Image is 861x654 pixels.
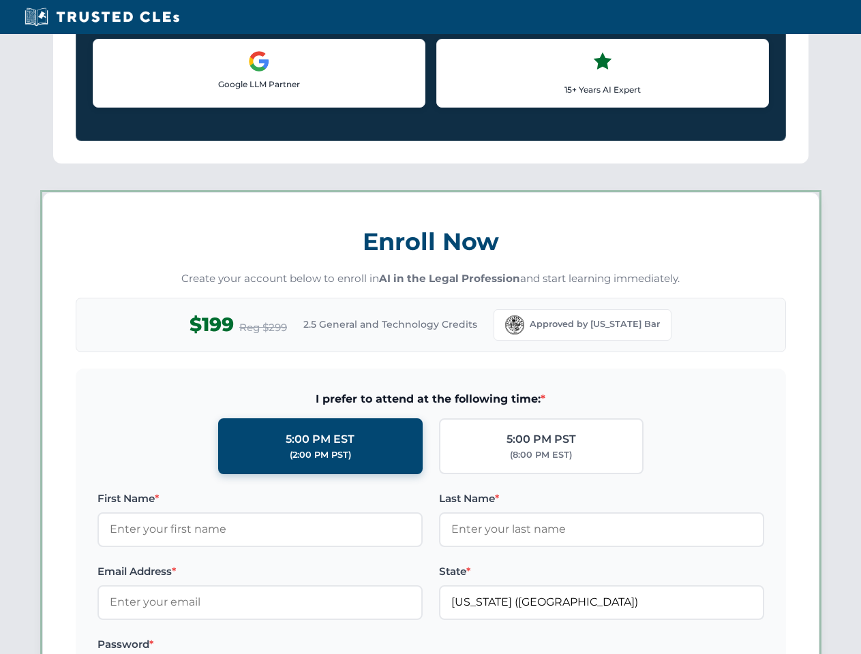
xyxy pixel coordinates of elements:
span: Reg $299 [239,320,287,336]
div: (2:00 PM PST) [290,448,351,462]
p: 15+ Years AI Expert [448,83,757,96]
span: Approved by [US_STATE] Bar [530,317,660,331]
strong: AI in the Legal Profession [379,272,520,285]
p: Google LLM Partner [104,78,414,91]
div: 5:00 PM PST [507,431,576,448]
label: State [439,563,764,580]
p: Create your account below to enroll in and start learning immediately. [76,271,786,287]
img: Google [248,50,270,72]
input: Enter your email [97,585,423,619]
input: Florida (FL) [439,585,764,619]
img: Florida Bar [505,315,524,334]
span: $199 [190,309,234,340]
span: I prefer to attend at the following time: [97,390,764,408]
label: First Name [97,490,423,507]
input: Enter your first name [97,512,423,546]
img: Trusted CLEs [20,7,183,27]
label: Password [97,636,423,653]
h3: Enroll Now [76,220,786,263]
span: 2.5 General and Technology Credits [303,317,477,332]
input: Enter your last name [439,512,764,546]
div: (8:00 PM EST) [510,448,572,462]
label: Last Name [439,490,764,507]
div: 5:00 PM EST [286,431,354,448]
label: Email Address [97,563,423,580]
